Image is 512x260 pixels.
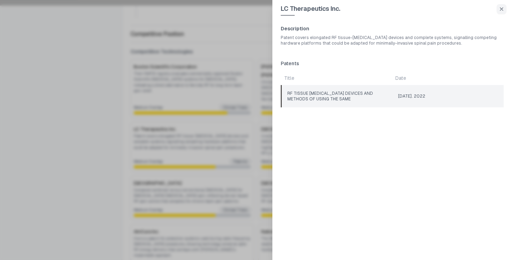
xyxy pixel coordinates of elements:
h3: Patents [281,60,504,67]
p: Patent covers elongated RF tissue-[MEDICAL_DATA] devices and complete systems, signalling competi... [281,35,504,46]
td: [DATE]. 2022 [393,85,504,107]
span: Description [281,25,504,32]
td: Title [281,71,393,85]
td: RF TISSUE [MEDICAL_DATA] DEVICES AND METHODS OF USING THE SAME [281,85,393,107]
h1: LC Therapeutics Inc. [281,4,340,16]
td: Date [393,71,504,85]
